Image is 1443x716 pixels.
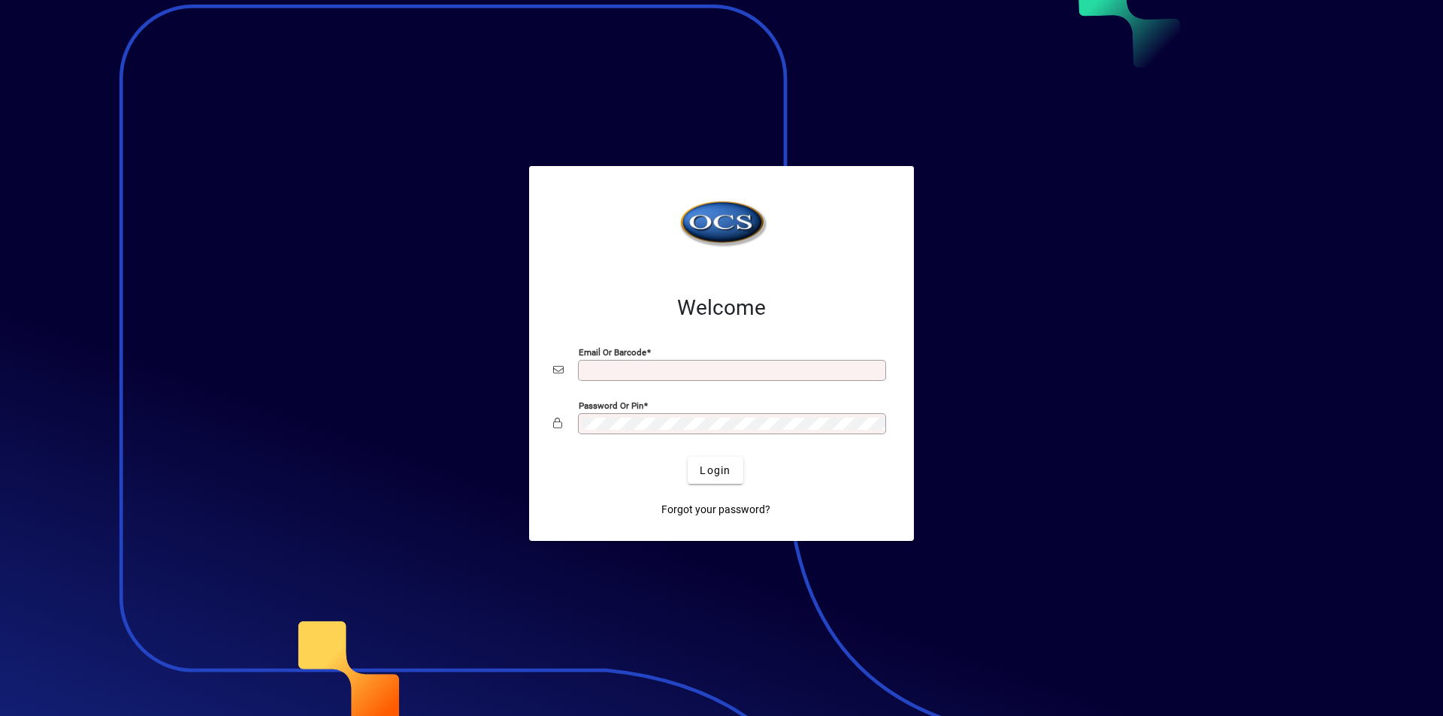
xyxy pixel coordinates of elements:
[661,502,770,518] span: Forgot your password?
[553,295,890,321] h2: Welcome
[655,496,776,523] a: Forgot your password?
[579,347,646,358] mat-label: Email or Barcode
[700,463,731,479] span: Login
[579,400,643,411] mat-label: Password or Pin
[688,457,743,484] button: Login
